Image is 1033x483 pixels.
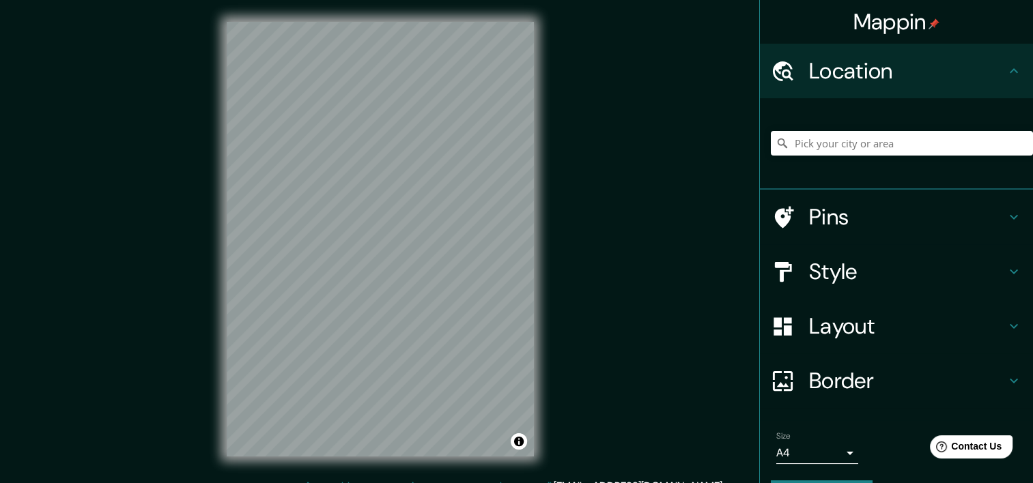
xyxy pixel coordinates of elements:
h4: Style [809,258,1006,285]
canvas: Map [227,22,534,456]
h4: Mappin [853,8,940,35]
input: Pick your city or area [771,131,1033,156]
h4: Location [809,57,1006,85]
h4: Pins [809,203,1006,231]
h4: Layout [809,312,1006,340]
iframe: Help widget launcher [911,430,1018,468]
div: Style [760,244,1033,299]
div: Location [760,44,1033,98]
label: Size [776,430,791,442]
div: A4 [776,442,858,464]
button: Toggle attribution [511,433,527,450]
div: Border [760,353,1033,408]
h4: Border [809,367,1006,394]
div: Layout [760,299,1033,353]
img: pin-icon.png [929,18,939,29]
div: Pins [760,190,1033,244]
